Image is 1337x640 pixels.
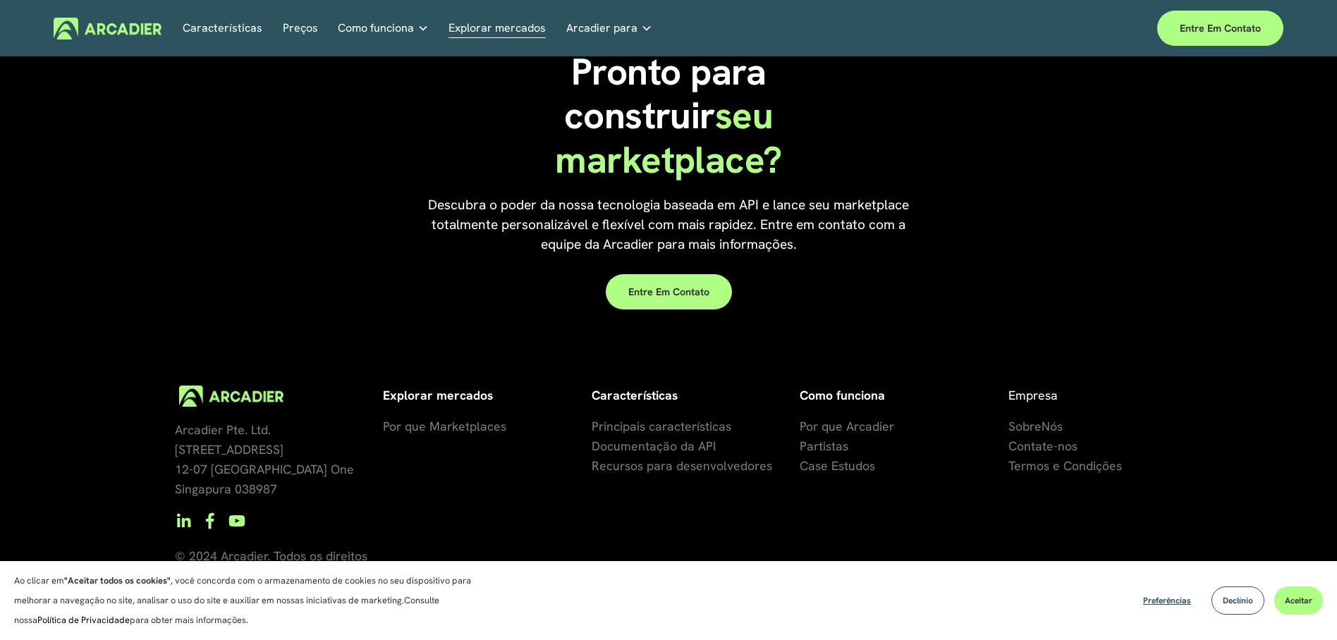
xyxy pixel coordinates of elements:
font: Contate-nos [1008,438,1077,454]
a: Sobre [1008,417,1042,436]
a: Facebook [202,512,219,529]
font: Arcadier Pte. Ltd. [175,421,271,438]
a: YouTube [228,512,245,529]
a: Recursos para desenvolvedores [592,456,772,476]
a: Documentação da API [592,436,716,456]
font: Preços [283,20,318,35]
font: Características [183,20,262,35]
font: Entre em contato [628,285,709,298]
a: lista suspensa de pastas [338,18,429,39]
font: Nós [1042,418,1063,434]
font: Descubra o poder da nossa tecnologia baseada em API e lance seu marketplace totalmente personaliz... [428,196,912,253]
font: Pronto para construir [564,47,776,140]
font: Singapura 038987 [175,481,277,497]
a: Por que Arcadier [800,417,894,436]
a: Características [183,18,262,39]
font: Principais características [592,418,731,434]
font: Ao clicar em [14,574,64,586]
font: Arcadier para [566,20,637,35]
div: Widget de chat [1266,572,1337,640]
button: Declínio [1211,586,1264,615]
font: seu marketplace? [555,91,783,183]
font: artistas [807,438,848,454]
font: Termos e Condições [1008,457,1122,474]
a: Por que Marketplaces [383,417,506,436]
font: 12-07 [GEOGRAPHIC_DATA] One [175,461,354,477]
font: Como funciona [338,20,414,35]
a: Contate-nos [1008,436,1077,456]
a: Termos e Condições [1008,456,1122,476]
a: Principais características [592,417,731,436]
font: [STREET_ADDRESS] [175,441,283,457]
font: Recursos para desenvolvedores [592,457,772,474]
a: Entre em contato [1157,11,1283,46]
a: Preços [283,18,318,39]
font: © 2024 Arcadier. Todos os direitos reservados. [175,548,371,584]
font: Preferências [1143,595,1191,606]
font: , você concorda com o armazenamento de cookies no seu dispositivo para melhorar a navegação no si... [14,574,471,606]
a: Explorar mercados [448,18,546,39]
font: "Aceitar todos os cookies" [64,574,171,586]
font: Documentação da API [592,438,716,454]
font: para obter mais informações. [130,614,248,626]
a: LinkedIn [175,512,192,529]
font: Ca [800,457,815,474]
font: Empresa [1008,387,1058,403]
font: Explorar mercados [448,20,546,35]
font: P [800,438,807,454]
button: Preferências [1133,586,1202,615]
a: Entre em contato [606,274,732,309]
font: Por que Marketplaces [383,418,506,434]
a: Ca [800,456,815,476]
font: se Estudos [815,457,875,474]
font: Sobre [1008,418,1042,434]
font: Características [592,387,678,403]
font: Explorar mercados [383,387,493,403]
font: Por que Arcadier [800,418,894,434]
font: Como funciona [800,387,885,403]
a: lista suspensa de pastas [566,18,652,39]
a: Política de Privacidade [37,614,130,626]
font: Declínio [1223,595,1253,606]
a: se Estudos [815,456,875,476]
font: Entre em contato [1180,22,1261,35]
iframe: Chat Widget [1266,572,1337,640]
a: P [800,436,807,456]
a: artistas [807,436,848,456]
img: Arcadier [54,18,161,39]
